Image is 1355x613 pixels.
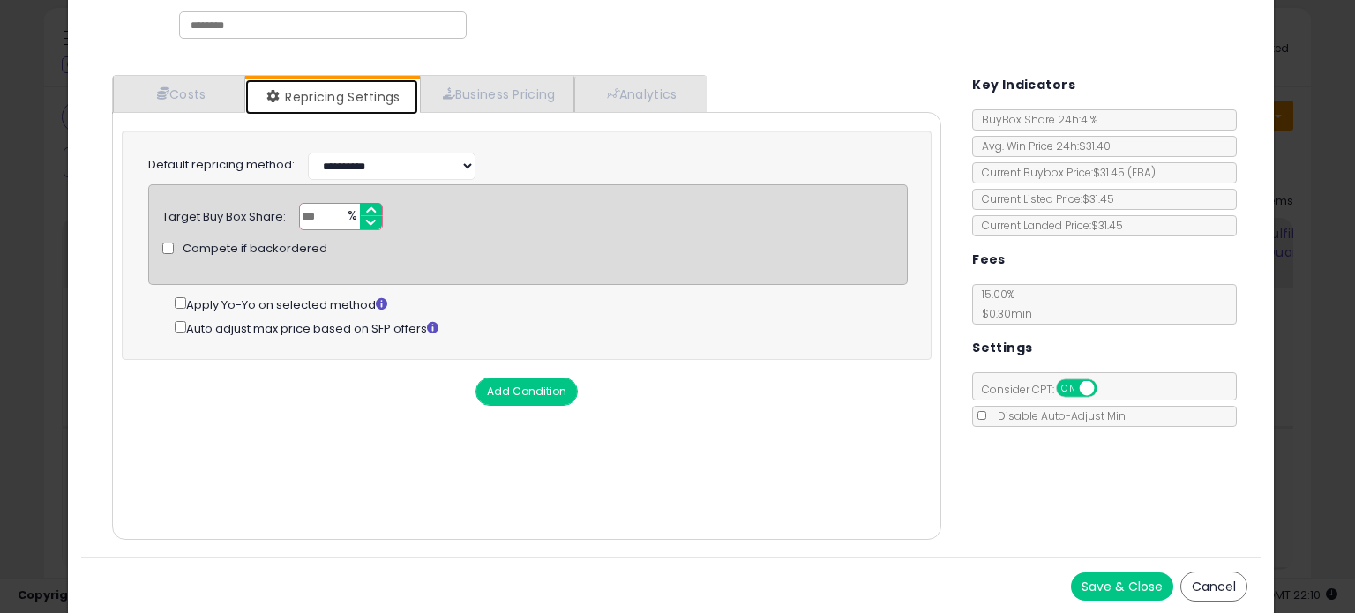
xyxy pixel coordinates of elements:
span: ON [1058,381,1080,396]
span: $31.45 [1093,165,1156,180]
span: OFF [1095,381,1123,396]
h5: Key Indicators [972,74,1075,96]
label: Default repricing method: [148,157,295,174]
span: Compete if backordered [183,241,327,258]
a: Business Pricing [420,76,574,112]
div: Target Buy Box Share: [162,203,286,226]
button: Add Condition [475,378,578,406]
span: Current Landed Price: $31.45 [973,218,1123,233]
div: Apply Yo-Yo on selected method [175,294,908,314]
a: Repricing Settings [245,79,418,115]
span: Current Buybox Price: [973,165,1156,180]
div: Auto adjust max price based on SFP offers [175,318,908,338]
a: Costs [113,76,245,112]
span: BuyBox Share 24h: 41% [973,112,1097,127]
span: Disable Auto-Adjust Min [989,408,1126,423]
span: Current Listed Price: $31.45 [973,191,1114,206]
button: Cancel [1180,572,1247,602]
span: Avg. Win Price 24h: $31.40 [973,138,1111,153]
h5: Settings [972,337,1032,359]
span: ( FBA ) [1127,165,1156,180]
button: Save & Close [1071,572,1173,601]
span: Consider CPT: [973,382,1120,397]
a: Analytics [574,76,705,112]
span: 15.00 % [973,287,1032,321]
span: % [337,204,365,230]
span: $0.30 min [973,306,1032,321]
h5: Fees [972,249,1006,271]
